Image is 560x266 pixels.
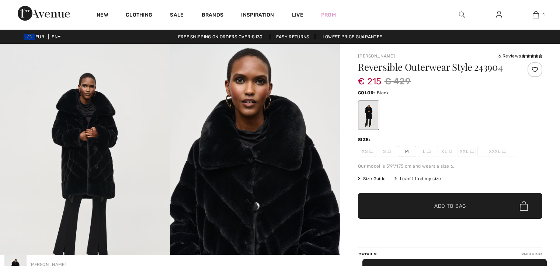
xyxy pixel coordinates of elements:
[394,175,441,182] div: I can't find my size
[519,248,542,261] div: Shipping
[358,163,542,169] div: Our model is 5'9"/175 cm and wears a size 6.
[520,201,528,211] img: Bag.svg
[427,150,431,153] img: ring-m.svg
[126,12,152,20] a: Clothing
[387,150,391,153] img: ring-m.svg
[52,34,61,39] span: EN
[317,34,388,39] a: Lowest Price Guarantee
[24,34,35,40] img: Euro
[359,101,378,129] div: Black
[358,90,375,95] span: Color:
[292,11,303,19] a: Live
[378,146,396,157] span: S
[385,75,411,88] span: € 429
[502,150,506,153] img: ring-m.svg
[358,248,379,261] div: Details
[543,11,545,18] span: 1
[241,12,274,20] span: Inspiration
[270,34,316,39] a: Easy Returns
[438,146,456,157] span: XL
[458,146,476,157] span: XXL
[533,10,539,19] img: My Bag
[459,10,465,19] img: search the website
[434,202,466,210] span: Add to Bag
[358,69,382,87] span: € 215
[97,12,108,20] a: New
[477,146,517,157] span: XXXL
[449,150,452,153] img: ring-m.svg
[358,175,386,182] span: Size Guide
[369,150,373,153] img: ring-m.svg
[202,12,224,20] a: Brands
[24,34,47,39] span: EUR
[358,62,512,72] h1: Reversible Outerwear Style 243904
[172,34,269,39] a: Free shipping on orders over €130
[418,146,436,157] span: L
[498,53,542,59] div: 6 Reviews
[321,11,336,19] a: Prom
[18,6,70,21] img: 1ère Avenue
[170,12,184,20] a: Sale
[358,136,372,143] div: Size:
[496,10,502,19] img: My Info
[377,90,389,95] span: Black
[398,146,416,157] span: M
[518,10,554,19] a: 1
[490,10,508,20] a: Sign In
[358,193,542,219] button: Add to Bag
[358,53,395,59] a: [PERSON_NAME]
[470,150,474,153] img: ring-m.svg
[358,146,376,157] span: XS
